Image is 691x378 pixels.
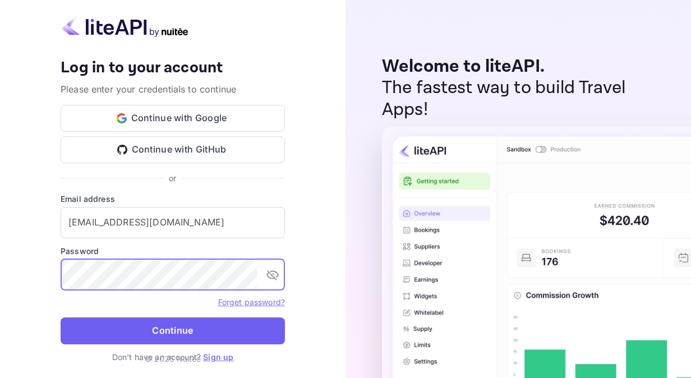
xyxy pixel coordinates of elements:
[261,264,284,286] button: toggle password visibility
[382,77,669,121] p: The fastest way to build Travel Apps!
[61,82,285,96] p: Please enter your credentials to continue
[61,317,285,344] button: Continue
[203,352,233,362] a: Sign up
[61,58,285,78] h4: Log in to your account
[382,56,669,77] p: Welcome to liteAPI.
[61,207,285,238] input: Enter your email address
[61,193,285,205] label: Email address
[218,297,285,307] a: Forget password?
[61,245,285,257] label: Password
[61,351,285,363] p: Don't have an account?
[61,15,190,37] img: liteapi
[61,136,285,163] button: Continue with GitHub
[169,172,176,184] p: or
[145,353,201,365] p: © 2025 Nuitee
[218,296,285,307] a: Forget password?
[61,105,285,132] button: Continue with Google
